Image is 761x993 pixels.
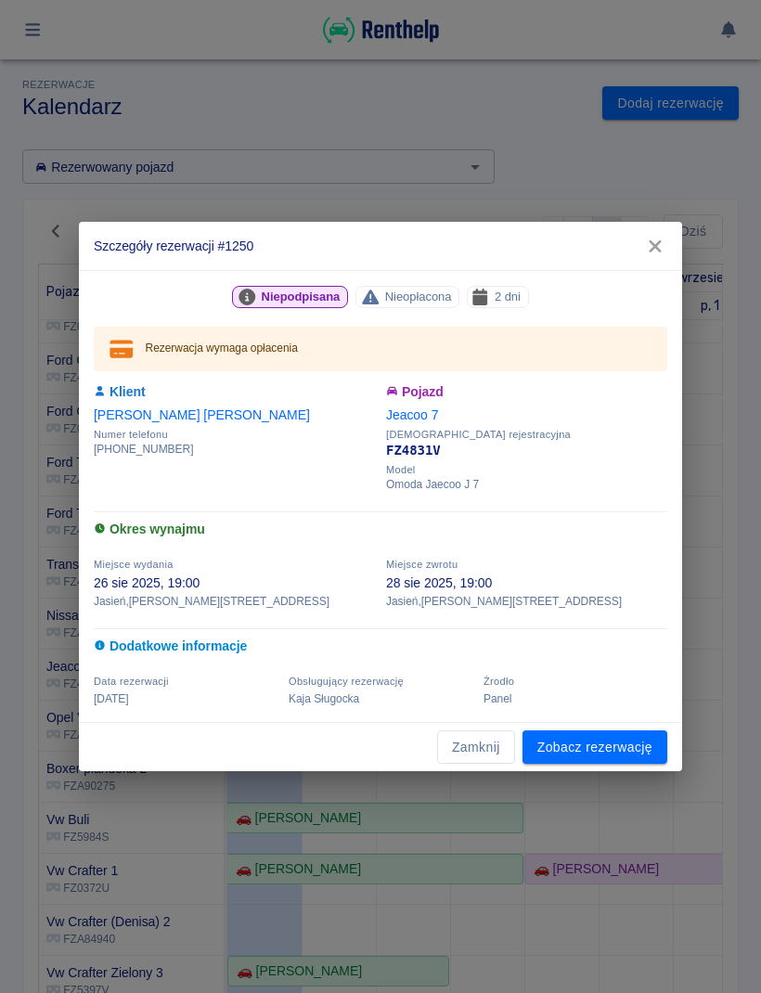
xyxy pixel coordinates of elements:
[94,559,174,570] span: Miejsce wydania
[94,690,277,707] p: [DATE]
[94,593,375,610] p: Jasień , [PERSON_NAME][STREET_ADDRESS]
[94,676,169,687] span: Data rezerwacji
[94,520,667,539] h6: Okres wynajmu
[386,407,438,422] a: Jeacoo 7
[94,574,375,593] p: 26 sie 2025, 19:00
[386,574,667,593] p: 28 sie 2025, 19:00
[254,287,348,306] span: Niepodpisana
[484,676,514,687] span: Żrodło
[386,382,667,402] h6: Pojazd
[386,476,667,493] p: Omoda Jaecoo J 7
[94,429,375,441] span: Numer telefonu
[94,382,375,402] h6: Klient
[94,407,310,422] a: [PERSON_NAME] [PERSON_NAME]
[386,593,667,610] p: Jasień , [PERSON_NAME][STREET_ADDRESS]
[378,287,459,306] span: Nieopłacona
[386,429,667,441] span: [DEMOGRAPHIC_DATA] rejestracyjna
[487,287,528,306] span: 2 dni
[94,637,667,656] h6: Dodatkowe informacje
[289,690,472,707] p: Kaja Sługocka
[386,464,667,476] span: Model
[437,730,515,765] button: Zamknij
[484,690,667,707] p: Panel
[386,559,458,570] span: Miejsce zwrotu
[386,441,667,460] p: FZ4831V
[522,730,667,765] a: Zobacz rezerwację
[289,676,404,687] span: Obsługujący rezerwację
[79,222,682,270] h2: Szczegóły rezerwacji #1250
[94,441,375,458] p: [PHONE_NUMBER]
[146,332,298,366] div: Rezerwacja wymaga opłacenia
